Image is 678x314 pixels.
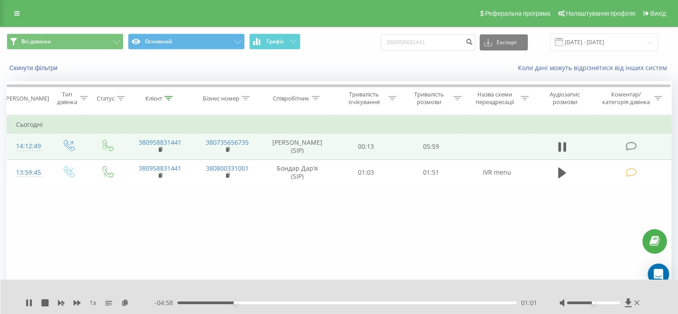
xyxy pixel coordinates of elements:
span: Налаштування профілю [566,10,635,17]
td: 00:13 [334,134,399,159]
div: Open Intercom Messenger [648,264,669,285]
div: Назва схеми переадресації [472,91,518,106]
span: 1 x [90,298,96,307]
a: 380958831441 [139,164,181,172]
td: 01:51 [399,159,463,185]
div: Коментар/категорія дзвінка [600,91,652,106]
div: Тривалість розмови [407,91,451,106]
a: 380800331001 [206,164,249,172]
div: Бізнес номер [203,95,239,102]
div: Аудіозапис розмови [539,91,591,106]
span: Реферальна програма [485,10,551,17]
button: Графік [249,33,300,50]
div: Тривалість очікування [342,91,386,106]
div: Співробітник [273,95,309,102]
div: Accessibility label [592,301,595,305]
td: [PERSON_NAME] (SIP) [261,134,334,159]
td: IVR menu [463,159,530,185]
span: 01:01 [521,298,537,307]
a: 380735656735 [206,138,249,147]
span: Вихід [650,10,666,17]
span: - 04:58 [155,298,177,307]
button: Експорт [480,34,528,50]
a: 380958831441 [139,138,181,147]
div: [PERSON_NAME] [4,95,49,102]
input: Пошук за номером [381,34,475,50]
span: Графік [267,38,284,45]
td: 01:03 [334,159,399,185]
td: Сьогодні [7,116,671,134]
div: Статус [97,95,115,102]
button: Всі дзвінки [7,33,123,50]
div: 14:12:49 [16,138,40,155]
div: Клієнт [145,95,162,102]
div: Accessibility label [234,301,237,305]
a: Коли дані можуть відрізнятися вiд інших систем [518,63,671,72]
td: 05:59 [399,134,463,159]
button: Основний [128,33,245,50]
div: 13:59:45 [16,164,40,181]
button: Скинути фільтри [7,64,62,72]
span: Всі дзвінки [21,38,51,45]
td: Бондар Дарʼя (SIP) [261,159,334,185]
div: Тип дзвінка [56,91,77,106]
